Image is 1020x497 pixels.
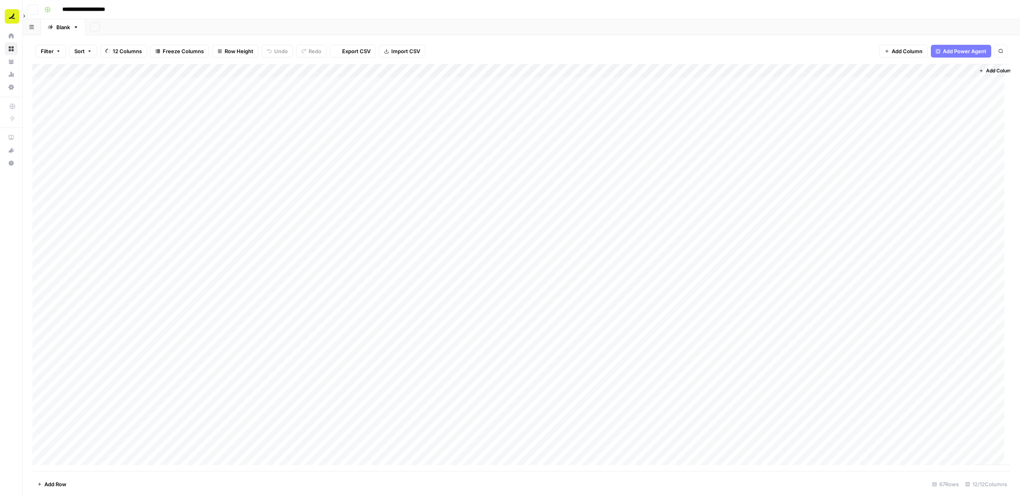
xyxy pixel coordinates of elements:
span: Add Column [892,47,922,55]
div: 67 Rows [929,478,962,491]
span: Sort [74,47,85,55]
span: Add Power Agent [943,47,986,55]
span: Import CSV [391,47,420,55]
span: Freeze Columns [163,47,204,55]
button: What's new? [5,144,18,157]
button: Add Power Agent [931,45,991,58]
button: Import CSV [379,45,425,58]
img: Ramp Logo [5,9,19,24]
button: Help + Support [5,157,18,170]
button: 12 Columns [100,45,147,58]
button: Sort [69,45,97,58]
a: Home [5,30,18,42]
div: What's new? [5,144,17,156]
div: Blank [56,23,70,31]
button: Redo [296,45,327,58]
span: Export CSV [342,47,371,55]
span: Undo [274,47,288,55]
span: Row Height [225,47,253,55]
span: 12 Columns [113,47,142,55]
button: Filter [36,45,66,58]
a: Browse [5,42,18,55]
a: AirOps Academy [5,131,18,144]
button: Workspace: Ramp [5,6,18,26]
button: Row Height [212,45,259,58]
button: Add Column [879,45,928,58]
a: Blank [41,19,86,35]
a: Usage [5,68,18,81]
span: Filter [41,47,54,55]
button: Add Row [32,478,71,491]
button: Freeze Columns [150,45,209,58]
span: Add Row [44,480,66,488]
button: Undo [262,45,293,58]
button: Add Column [976,66,1017,76]
a: Settings [5,81,18,94]
span: Redo [309,47,321,55]
div: 12/12 Columns [962,478,1010,491]
a: Your Data [5,55,18,68]
span: Add Column [986,67,1014,74]
button: Export CSV [330,45,376,58]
